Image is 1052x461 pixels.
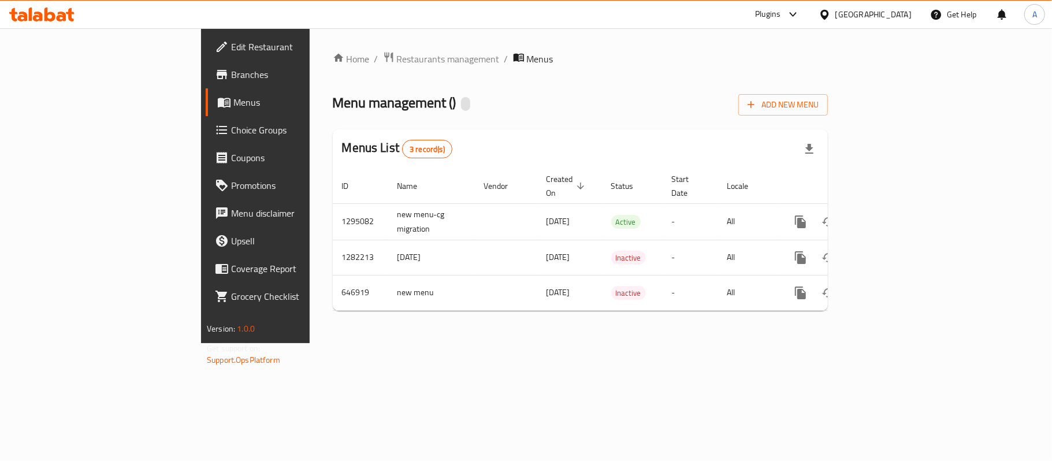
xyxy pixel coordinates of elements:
[504,52,508,66] li: /
[815,244,842,272] button: Change Status
[206,33,377,61] a: Edit Restaurant
[748,98,819,112] span: Add New Menu
[388,240,475,275] td: [DATE]
[231,234,367,248] span: Upsell
[547,285,570,300] span: [DATE]
[672,172,704,200] span: Start Date
[233,95,367,109] span: Menus
[342,179,364,193] span: ID
[787,244,815,272] button: more
[383,51,500,66] a: Restaurants management
[718,240,778,275] td: All
[611,215,641,229] span: Active
[547,214,570,229] span: [DATE]
[755,8,780,21] div: Plugins
[342,139,452,158] h2: Menus List
[815,208,842,236] button: Change Status
[388,275,475,310] td: new menu
[231,68,367,81] span: Branches
[611,286,646,300] div: Inactive
[527,52,553,66] span: Menus
[231,289,367,303] span: Grocery Checklist
[207,321,235,336] span: Version:
[795,135,823,163] div: Export file
[231,206,367,220] span: Menu disclaimer
[718,203,778,240] td: All
[206,61,377,88] a: Branches
[206,116,377,144] a: Choice Groups
[611,179,649,193] span: Status
[231,262,367,276] span: Coverage Report
[206,227,377,255] a: Upsell
[547,250,570,265] span: [DATE]
[787,208,815,236] button: more
[231,179,367,192] span: Promotions
[727,179,764,193] span: Locale
[206,282,377,310] a: Grocery Checklist
[231,151,367,165] span: Coupons
[547,172,588,200] span: Created On
[231,40,367,54] span: Edit Restaurant
[663,275,718,310] td: -
[663,203,718,240] td: -
[206,172,377,199] a: Promotions
[815,279,842,307] button: Change Status
[787,279,815,307] button: more
[206,144,377,172] a: Coupons
[333,169,907,311] table: enhanced table
[397,52,500,66] span: Restaurants management
[206,199,377,227] a: Menu disclaimer
[231,123,367,137] span: Choice Groups
[738,94,828,116] button: Add New Menu
[237,321,255,336] span: 1.0.0
[397,179,433,193] span: Name
[718,275,778,310] td: All
[207,352,280,367] a: Support.OpsPlatform
[484,179,523,193] span: Vendor
[1032,8,1037,21] span: A
[207,341,260,356] span: Get support on:
[333,90,456,116] span: Menu management ( )
[778,169,907,204] th: Actions
[333,51,828,66] nav: breadcrumb
[206,255,377,282] a: Coverage Report
[611,287,646,300] span: Inactive
[403,144,452,155] span: 3 record(s)
[611,251,646,265] span: Inactive
[388,203,475,240] td: new menu-cg migration
[402,140,452,158] div: Total records count
[206,88,377,116] a: Menus
[835,8,912,21] div: [GEOGRAPHIC_DATA]
[663,240,718,275] td: -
